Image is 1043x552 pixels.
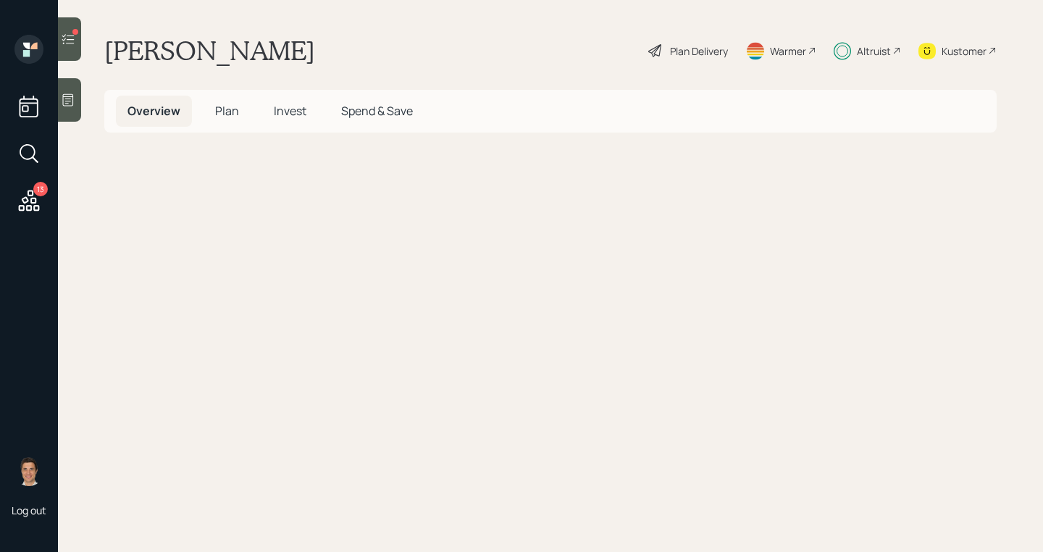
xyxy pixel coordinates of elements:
[104,35,315,67] h1: [PERSON_NAME]
[274,103,306,119] span: Invest
[857,43,891,59] div: Altruist
[215,103,239,119] span: Plan
[670,43,728,59] div: Plan Delivery
[12,503,46,517] div: Log out
[127,103,180,119] span: Overview
[33,182,48,196] div: 13
[942,43,987,59] div: Kustomer
[14,457,43,486] img: tyler-end-headshot.png
[341,103,413,119] span: Spend & Save
[770,43,806,59] div: Warmer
